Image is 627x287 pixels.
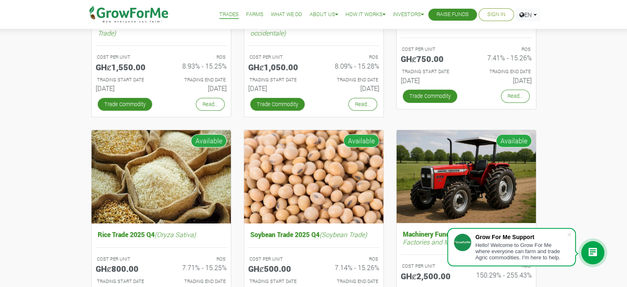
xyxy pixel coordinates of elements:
[155,230,196,239] i: (Oryza Sativa)
[310,10,338,19] a: About Us
[98,98,152,111] a: Trade Commodity
[475,242,567,261] div: Hello! Welcome to Grow For Me where everyone can farm and trade Agric commodities. I'm here to help.
[320,62,379,70] h6: 8.09% - 15.28%
[474,68,531,75] p: Estimated Trading End Date
[487,10,505,19] a: Sign In
[403,90,457,102] a: Trade Commodity
[402,263,459,270] p: COST PER UNIT
[496,134,532,147] span: Available
[167,84,227,92] h6: [DATE]
[169,54,225,61] p: ROS
[96,19,227,95] a: Cocoa/Shearnut Trade 2025 Q4(Cocoa Trade) COST PER UNIT GHȼ1,550.00 ROS 8.93% - 15.25% TRADING ST...
[516,8,540,21] a: EN
[96,228,227,240] h5: Rice Trade 2025 Q4
[96,62,155,72] h5: GHȼ1,550.00
[169,278,225,285] p: Estimated Trading End Date
[248,228,379,240] h5: Soybean Trade 2025 Q4
[472,76,532,84] h6: [DATE]
[472,271,532,279] h6: 150.29% - 255.43%
[402,68,459,75] p: Estimated Trading Start Date
[401,54,460,64] h5: GHȼ750.00
[249,256,306,263] p: COST PER UNIT
[402,46,459,53] p: COST PER UNIT
[248,19,379,95] a: Cashew Trade 2025 Q4(Anacardium occidentale) COST PER UNIT GHȼ1,050.00 ROS 8.09% - 15.28% TRADING...
[92,130,231,224] img: growforme image
[321,278,378,285] p: Estimated Trading End Date
[501,90,530,102] a: Read...
[96,84,155,92] h6: [DATE]
[401,76,460,84] h6: [DATE]
[321,256,378,263] p: ROS
[475,234,567,240] div: Grow For Me Support
[97,54,154,61] p: COST PER UNIT
[244,130,383,224] img: growforme image
[401,228,532,248] h5: Machinery Fund (10 Yrs)
[320,84,379,92] h6: [DATE]
[248,263,308,273] h5: GHȼ500.00
[401,271,460,281] h5: GHȼ2,500.00
[250,98,305,111] a: Trade Commodity
[403,230,502,246] i: (Tractors, Factories and Machines)
[343,134,379,147] span: Available
[348,98,377,111] a: Read...
[249,54,306,61] p: COST PER UNIT
[393,10,424,19] a: Investors
[219,10,239,19] a: Trades
[196,98,225,111] a: Read...
[248,84,308,92] h6: [DATE]
[191,134,227,147] span: Available
[167,62,227,70] h6: 8.93% - 15.25%
[96,263,155,273] h5: GHȼ800.00
[319,230,367,239] i: (Soybean Trade)
[249,76,306,83] p: Estimated Trading Start Date
[97,256,154,263] p: COST PER UNIT
[246,10,263,19] a: Farms
[474,46,531,53] p: ROS
[472,54,532,62] h6: 7.41% - 15.26%
[248,62,308,72] h5: GHȼ1,050.00
[271,10,302,19] a: What We Do
[401,19,532,88] a: Maize Trade 2025 Q4(Maize Trade) COST PER UNIT GHȼ750.00 ROS 7.41% - 15.26% TRADING START DATE [D...
[169,256,225,263] p: ROS
[167,263,227,271] h6: 7.71% - 15.25%
[397,130,536,223] img: growforme image
[321,54,378,61] p: ROS
[169,76,225,83] p: Estimated Trading End Date
[97,76,154,83] p: Estimated Trading Start Date
[320,263,379,271] h6: 7.14% - 15.26%
[345,10,385,19] a: How it Works
[321,76,378,83] p: Estimated Trading End Date
[97,278,154,285] p: Estimated Trading Start Date
[249,278,306,285] p: Estimated Trading Start Date
[437,10,469,19] a: Raise Funds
